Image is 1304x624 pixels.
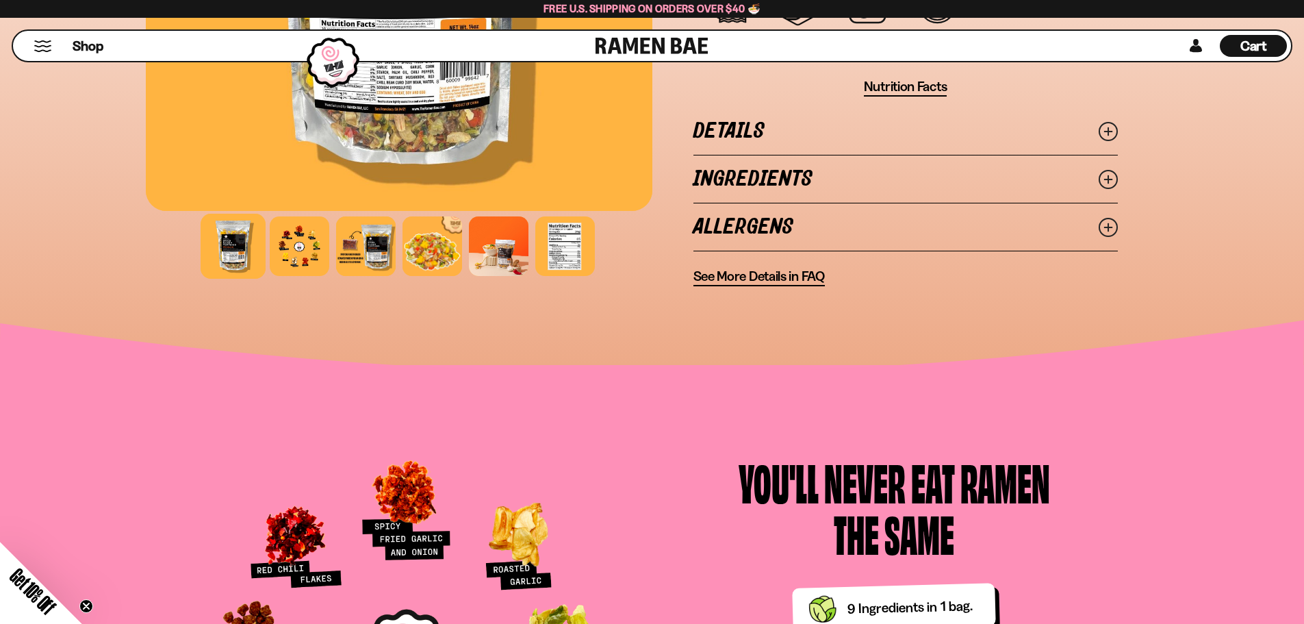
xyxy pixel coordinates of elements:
div: You'll [739,456,819,508]
button: Nutrition Facts [864,78,947,97]
div: Same [884,508,954,559]
button: Close teaser [79,599,93,613]
div: Eat [911,456,955,508]
span: Get 10% Off [6,564,60,618]
div: Never [824,456,906,508]
a: Cart [1220,31,1287,61]
a: Ingredients [693,155,1118,203]
a: Shop [73,35,103,57]
div: the [834,508,879,559]
a: Allergens [693,203,1118,251]
div: Ramen [960,456,1050,508]
a: Details [693,108,1118,155]
span: See More Details in FAQ [693,268,825,285]
a: See More Details in FAQ [693,268,825,286]
div: 9 Ingredients in 1 bag. [847,598,980,616]
button: Mobile Menu Trigger [34,40,52,52]
span: Shop [73,37,103,55]
span: Free U.S. Shipping on Orders over $40 🍜 [544,2,760,15]
span: Nutrition Facts [864,78,947,95]
span: Cart [1240,38,1267,54]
